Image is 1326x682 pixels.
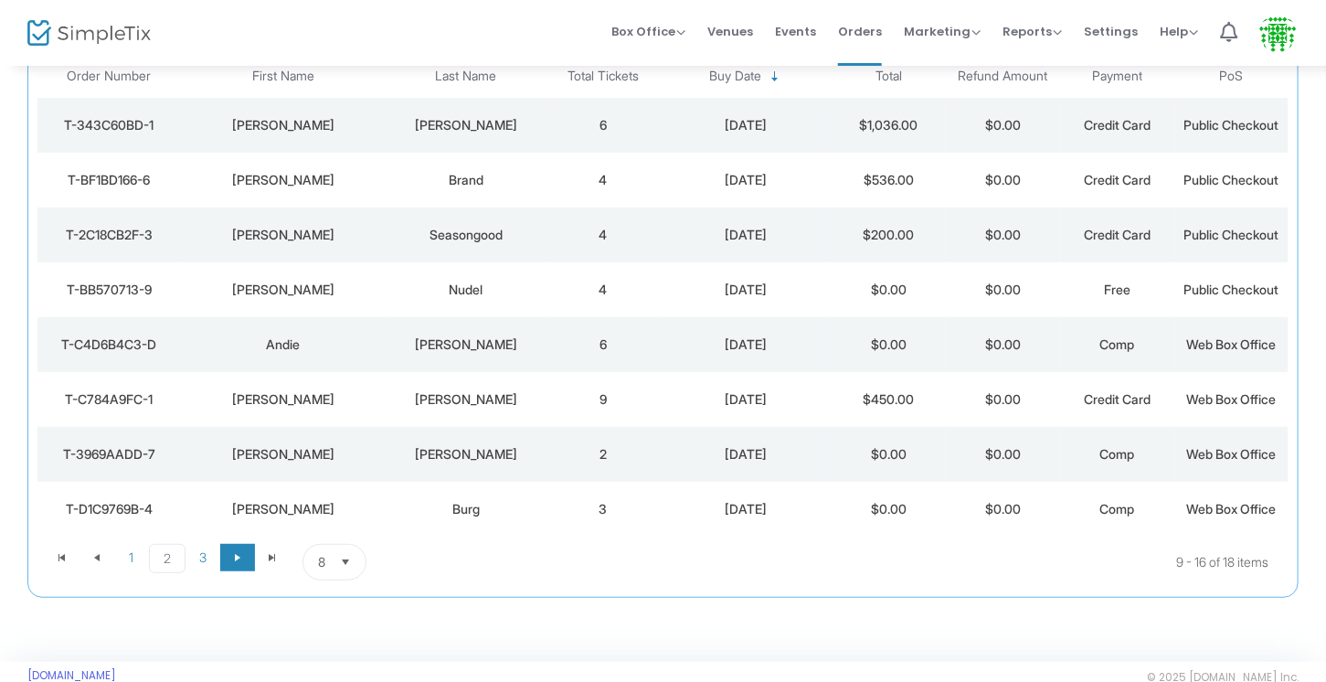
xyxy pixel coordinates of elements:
[946,262,1060,317] td: $0.00
[946,55,1060,98] th: Refund Amount
[333,545,358,580] button: Select
[42,281,175,299] div: T-BB570713-9
[546,427,660,482] td: 2
[1092,69,1142,84] span: Payment
[664,171,827,189] div: 9/18/2025
[546,317,660,372] td: 6
[768,69,782,84] span: Sortable
[80,544,114,571] span: Go to the previous page
[67,69,151,84] span: Order Number
[838,8,882,55] span: Orders
[42,390,175,409] div: T-C784A9FC-1
[946,208,1060,262] td: $0.00
[946,427,1060,482] td: $0.00
[114,544,149,571] span: Page 1
[42,226,175,244] div: T-2C18CB2F-3
[946,98,1060,153] td: $0.00
[230,550,245,565] span: Go to the next page
[1186,391,1276,407] span: Web Box Office
[185,281,381,299] div: Rebecca
[42,445,175,464] div: T-3969AADD-7
[1186,501,1276,517] span: Web Box Office
[709,69,761,84] span: Buy Date
[946,317,1060,372] td: $0.00
[390,336,541,354] div: Kallinger
[548,544,1268,581] kendo-pager-info: 9 - 16 of 18 items
[946,372,1060,427] td: $0.00
[252,69,314,84] span: First Name
[1104,282,1130,297] span: Free
[220,544,255,571] span: Go to the next page
[546,262,660,317] td: 4
[42,171,175,189] div: T-BF1BD166-6
[546,208,660,262] td: 4
[185,116,381,134] div: Gail
[775,8,816,55] span: Events
[1099,446,1134,462] span: Comp
[255,544,290,571] span: Go to the last page
[611,23,685,40] span: Box Office
[390,281,541,299] div: Nudel
[42,336,175,354] div: T-C4D6B4C3-D
[1183,117,1278,133] span: Public Checkout
[832,153,946,208] td: $536.00
[946,482,1060,537] td: $0.00
[37,55,1289,537] div: Data table
[90,550,104,565] span: Go to the previous page
[546,372,660,427] td: 9
[832,98,946,153] td: $1,036.00
[1160,23,1198,40] span: Help
[42,500,175,518] div: T-D1C9769B-4
[546,153,660,208] td: 4
[664,281,827,299] div: 9/18/2025
[1219,69,1243,84] span: PoS
[664,445,827,464] div: 9/18/2025
[832,208,946,262] td: $200.00
[1186,446,1276,462] span: Web Box Office
[664,226,827,244] div: 9/18/2025
[435,69,496,84] span: Last Name
[185,171,381,189] div: Mitchell
[318,553,325,571] span: 8
[832,427,946,482] td: $0.00
[664,336,827,354] div: 9/18/2025
[832,372,946,427] td: $450.00
[664,500,827,518] div: 9/18/2025
[1099,501,1134,517] span: Comp
[55,550,69,565] span: Go to the first page
[42,116,175,134] div: T-343C60BD-1
[390,226,541,244] div: Seasongood
[1084,391,1151,407] span: Credit Card
[185,226,381,244] div: Laura
[904,23,981,40] span: Marketing
[946,153,1060,208] td: $0.00
[185,445,381,464] div: Peggy
[265,550,280,565] span: Go to the last page
[1099,336,1134,352] span: Comp
[1084,227,1151,242] span: Credit Card
[390,171,541,189] div: Brand
[185,390,381,409] div: Helen
[832,482,946,537] td: $0.00
[1084,172,1151,187] span: Credit Card
[186,544,220,571] span: Page 3
[1084,8,1138,55] span: Settings
[45,544,80,571] span: Go to the first page
[664,116,827,134] div: 9/19/2025
[390,116,541,134] div: Breines
[390,445,541,464] div: Frank
[546,98,660,153] td: 6
[149,544,186,573] span: Page 2
[1084,117,1151,133] span: Credit Card
[664,390,827,409] div: 9/18/2025
[546,482,660,537] td: 3
[832,55,946,98] th: Total
[185,336,381,354] div: Andie
[832,262,946,317] td: $0.00
[832,317,946,372] td: $0.00
[1186,336,1276,352] span: Web Box Office
[185,500,381,518] div: Andrew
[1183,172,1278,187] span: Public Checkout
[546,55,660,98] th: Total Tickets
[707,8,753,55] span: Venues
